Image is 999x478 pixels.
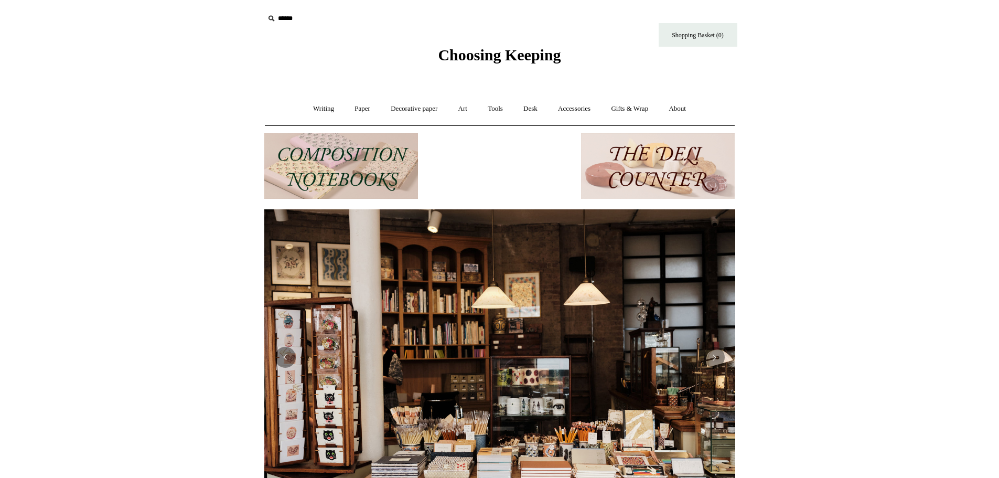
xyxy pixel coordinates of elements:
button: Previous [275,347,296,368]
a: Gifts & Wrap [601,95,658,123]
a: Writing [304,95,343,123]
a: Accessories [549,95,600,123]
a: Paper [345,95,380,123]
a: Tools [478,95,512,123]
img: New.jpg__PID:f73bdf93-380a-4a35-bcfe-7823039498e1 [423,133,576,199]
img: The Deli Counter [581,133,735,199]
span: Choosing Keeping [438,46,561,63]
a: Shopping Basket (0) [659,23,737,47]
a: Art [449,95,477,123]
a: Choosing Keeping [438,55,561,62]
a: Decorative paper [381,95,447,123]
a: About [659,95,695,123]
button: Next [704,347,725,368]
a: Desk [514,95,547,123]
img: 202302 Composition ledgers.jpg__PID:69722ee6-fa44-49dd-a067-31375e5d54ec [264,133,418,199]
